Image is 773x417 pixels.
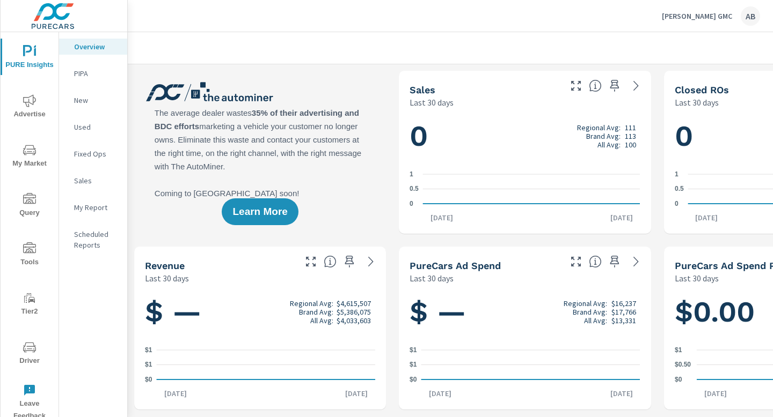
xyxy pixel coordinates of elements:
[410,200,413,207] text: 0
[577,123,621,132] p: Regional Avg:
[310,316,333,325] p: All Avg:
[567,253,585,270] button: Make Fullscreen
[4,144,55,170] span: My Market
[290,299,333,308] p: Regional Avg:
[606,253,623,270] span: Save this to your personalized report
[603,212,640,223] p: [DATE]
[421,388,459,399] p: [DATE]
[606,77,623,94] span: Save this to your personalized report
[410,185,419,193] text: 0.5
[584,316,607,325] p: All Avg:
[586,132,621,140] p: Brand Avg:
[338,388,375,399] p: [DATE]
[625,123,636,132] p: 111
[611,316,636,325] p: $13,331
[423,212,461,223] p: [DATE]
[145,376,152,383] text: $0
[662,11,732,21] p: [PERSON_NAME] GMC
[59,226,127,253] div: Scheduled Reports
[675,361,691,369] text: $0.50
[337,308,371,316] p: $5,386,075
[573,308,607,316] p: Brand Avg:
[59,92,127,108] div: New
[145,272,189,285] p: Last 30 days
[74,202,119,213] p: My Report
[59,119,127,135] div: Used
[145,361,152,369] text: $1
[222,198,298,225] button: Learn More
[74,148,119,159] p: Fixed Ops
[341,253,358,270] span: Save this to your personalized report
[4,94,55,121] span: Advertise
[688,212,725,223] p: [DATE]
[564,299,607,308] p: Regional Avg:
[59,65,127,81] div: PIPA
[625,140,636,149] p: 100
[675,346,682,354] text: $1
[697,388,734,399] p: [DATE]
[157,388,194,399] p: [DATE]
[410,84,435,95] h5: Sales
[611,299,636,308] p: $16,237
[410,361,417,369] text: $1
[4,45,55,71] span: PURE Insights
[145,260,185,271] h5: Revenue
[628,77,645,94] a: See more details in report
[567,77,585,94] button: Make Fullscreen
[675,84,729,95] h5: Closed ROs
[611,308,636,316] p: $17,766
[675,376,682,383] text: $0
[410,260,501,271] h5: PureCars Ad Spend
[628,253,645,270] a: See more details in report
[625,132,636,140] p: 113
[603,388,640,399] p: [DATE]
[675,200,679,207] text: 0
[589,79,602,92] span: Number of vehicles sold by the dealership over the selected date range. [Source: This data is sou...
[59,173,127,189] div: Sales
[410,346,417,354] text: $1
[675,96,719,109] p: Last 30 days
[4,292,55,318] span: Tier2
[299,308,333,316] p: Brand Avg:
[675,185,684,193] text: 0.5
[4,242,55,269] span: Tools
[74,122,119,132] p: Used
[410,118,640,154] h1: 0
[74,175,119,186] p: Sales
[410,294,640,330] h1: $ —
[324,255,337,268] span: Total sales revenue over the selected date range. [Source: This data is sourced from the dealer’s...
[675,272,719,285] p: Last 30 days
[675,170,679,178] text: 1
[74,41,119,52] p: Overview
[232,207,287,217] span: Learn More
[589,255,602,268] span: Total cost of media for all PureCars channels for the selected dealership group over the selected...
[302,253,319,270] button: Make Fullscreen
[59,39,127,55] div: Overview
[59,199,127,215] div: My Report
[337,299,371,308] p: $4,615,507
[741,6,760,26] div: AB
[4,341,55,367] span: Driver
[410,96,454,109] p: Last 30 days
[337,316,371,325] p: $4,033,603
[4,193,55,219] span: Query
[74,68,119,79] p: PIPA
[410,376,417,383] text: $0
[410,170,413,178] text: 1
[362,253,380,270] a: See more details in report
[410,272,454,285] p: Last 30 days
[597,140,621,149] p: All Avg:
[74,229,119,250] p: Scheduled Reports
[74,95,119,106] p: New
[145,294,375,330] h1: $ —
[145,346,152,354] text: $1
[59,146,127,162] div: Fixed Ops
